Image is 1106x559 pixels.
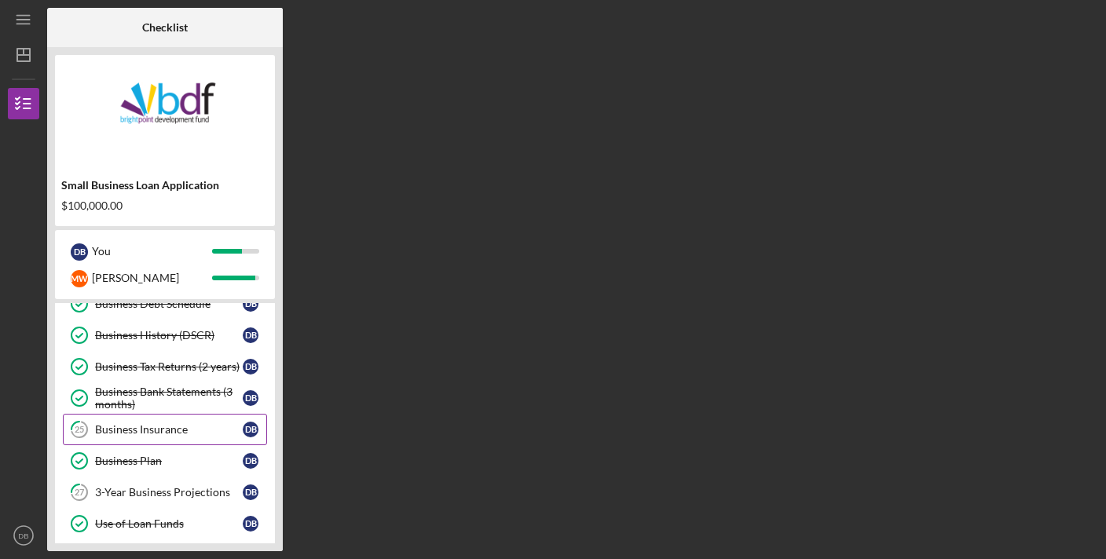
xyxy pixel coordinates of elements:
[92,265,212,291] div: [PERSON_NAME]
[95,385,243,411] div: Business Bank Statements (3 months)
[95,329,243,342] div: Business History (DSCR)
[63,382,267,414] a: Business Bank Statements (3 months)DB
[61,179,269,192] div: Small Business Loan Application
[75,425,84,435] tspan: 25
[63,288,267,320] a: Business Debt ScheduleDB
[63,477,267,508] a: 273-Year Business ProjectionsDB
[95,486,243,499] div: 3-Year Business Projections
[63,445,267,477] a: Business PlanDB
[243,516,258,532] div: D B
[63,414,267,445] a: 25Business InsuranceDB
[63,508,267,539] a: Use of Loan FundsDB
[18,532,28,540] text: DB
[243,390,258,406] div: D B
[71,243,88,261] div: D B
[243,484,258,500] div: D B
[142,21,188,34] b: Checklist
[71,270,88,287] div: M W
[95,517,243,530] div: Use of Loan Funds
[243,327,258,343] div: D B
[95,360,243,373] div: Business Tax Returns (2 years)
[8,520,39,551] button: DB
[63,351,267,382] a: Business Tax Returns (2 years)DB
[61,199,269,212] div: $100,000.00
[95,298,243,310] div: Business Debt Schedule
[92,238,212,265] div: You
[243,296,258,312] div: D B
[75,488,85,498] tspan: 27
[55,63,275,157] img: Product logo
[243,453,258,469] div: D B
[95,455,243,467] div: Business Plan
[243,359,258,374] div: D B
[243,422,258,437] div: D B
[63,320,267,351] a: Business History (DSCR)DB
[95,423,243,436] div: Business Insurance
